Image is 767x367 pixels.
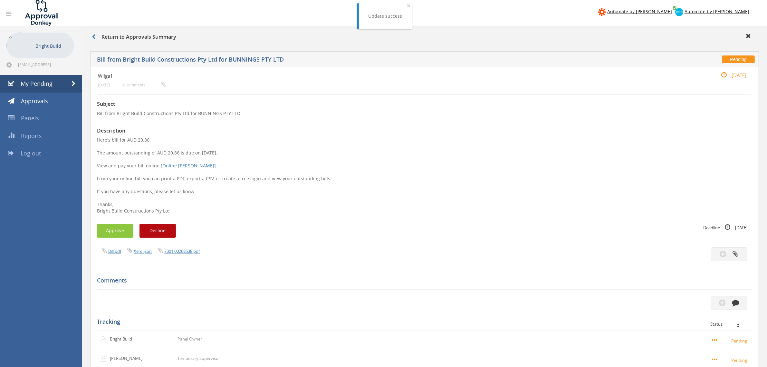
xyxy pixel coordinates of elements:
h3: Subject [97,101,752,107]
p: Panel Owner [177,336,202,342]
button: Decline [139,224,176,238]
a: Bill.pdf [108,248,121,254]
img: zapier-logomark.png [598,8,606,16]
span: Automate by [PERSON_NAME] [685,8,749,15]
span: Approvals [21,97,48,105]
span: Panels [21,114,39,122]
a: [Online [PERSON_NAME]] [161,163,216,169]
img: xero-logo.png [675,8,683,16]
p: Bright Build [35,42,71,50]
button: Approve [97,224,133,238]
small: Deadline [DATE] [703,224,747,231]
span: My Pending [21,80,53,87]
img: user-icon.png [100,356,110,362]
small: Pending [712,337,749,344]
h5: Comments [97,277,747,284]
h3: Description [97,128,752,134]
p: Temporary Supervisor [177,355,220,362]
small: [DATE] [714,72,746,79]
div: Update success [369,13,402,19]
p: [PERSON_NAME] [110,355,147,362]
p: Bill from Bright Build Constructions Pty Ltd for BUNNINGS PTY LTD [97,110,752,117]
p: Bright Build [110,336,147,342]
small: [DATE] [98,83,110,87]
span: Reports [21,132,42,140]
h3: Return to Approvals Summary [92,34,176,40]
a: Xero.json [134,248,152,254]
div: Status [710,322,747,326]
span: Automate by [PERSON_NAME] [607,8,672,15]
small: 0 comments... [123,83,166,87]
h5: Tracking [97,319,747,325]
span: Pending [722,55,755,63]
span: × [407,1,411,10]
span: Log out [21,149,41,157]
span: [EMAIL_ADDRESS][DOMAIN_NAME] [18,62,73,67]
small: Pending [712,356,749,363]
p: Here's bill for AUD 20.86. The amount outstanding of AUD 20.86 is due on [DATE]. View and pay you... [97,137,752,214]
a: 7301.00268538.pdf [164,248,200,254]
img: user-icon.png [100,336,110,342]
h4: Wilga1 [98,73,642,79]
h5: Bill from Bright Build Constructions Pty Ltd for BUNNINGS PTY LTD [97,56,557,64]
